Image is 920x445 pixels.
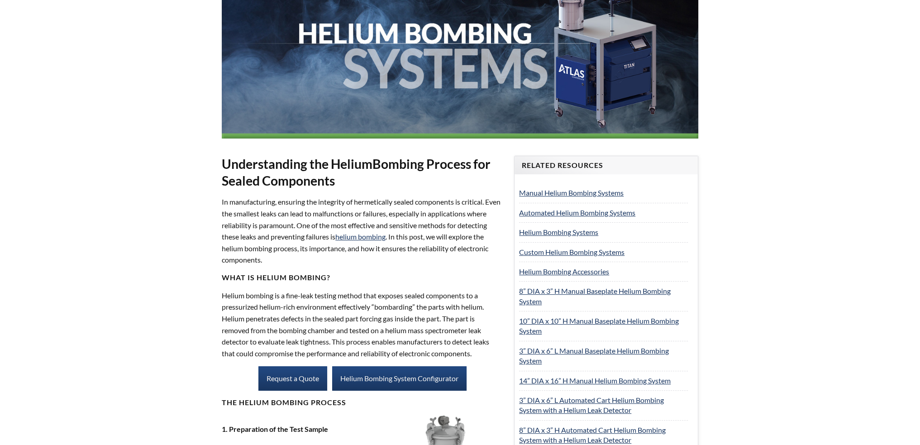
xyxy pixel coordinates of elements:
a: Helium Bombing Systems [519,228,598,236]
a: 8” DIA x 3” H Manual Baseplate Helium Bombing System [519,287,671,305]
h4: Related Resources [522,161,691,170]
a: Automated Helium Bombing Systems [519,208,635,217]
a: Helium Bombing System Configurator [332,366,467,391]
a: helium bombing [335,232,386,241]
a: 3” DIA x 6” L Automated Cart Helium Bombing System with a Helium Leak Detector [519,396,664,414]
a: 3” DIA x 6” L Manual Baseplate Helium Bombing System [519,346,669,365]
a: Manual Helium Bombing Systems [519,188,624,197]
a: Helium Bombing Accessories [519,267,609,276]
a: 14” DIA x 16” H Manual Helium Bombing System [519,376,671,385]
a: 10” DIA x 10” H Manual Baseplate Helium Bombing System [519,316,679,335]
a: Custom Helium Bombing Systems [519,248,624,256]
strong: Understanding the Helium [222,156,372,172]
a: Request a Quote [258,366,327,391]
p: Helium bombing is a fine-leak testing method that exposes sealed components to a pressurized heli... [222,290,503,359]
strong: The Helium Bombing Process [222,398,346,407]
strong: What is Helium Bombing? [222,273,330,282]
a: 8” DIA x 3” H Automated Cart Helium Bombing System with a Helium Leak Detector [519,426,666,444]
strong: Bombing Process for Sealed Components [222,156,491,188]
p: In manufacturing, ensuring the integrity of hermetically sealed components is critical. Even the ... [222,196,503,266]
strong: 1. Preparation of the Test Sample [222,425,328,433]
